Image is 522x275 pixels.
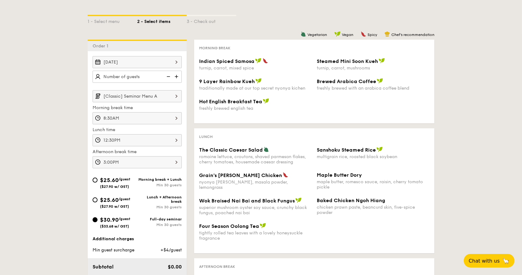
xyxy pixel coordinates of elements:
span: Vegan [342,33,353,37]
img: icon-spicy.37a8142b.svg [263,58,268,64]
div: freshly brewed english tea [199,106,312,111]
span: $25.60 [100,197,119,203]
span: ($33.68 w/ GST) [100,224,129,228]
img: icon-vegetarian.fe4039eb.svg [301,31,306,37]
img: icon-vegan.f8ff3823.svg [263,98,269,104]
img: icon-vegan.f8ff3823.svg [379,58,385,64]
span: Hot English Breakfast Tea [199,99,262,104]
div: 2 - Select items [137,16,187,25]
div: romaine lettuce, croutons, shaved parmesan flakes, cherry tomatoes, housemade caesar dressing [199,154,312,165]
div: traditionally made at our top secret nyonya kichen [199,86,312,91]
span: ($27.90 w/ GST) [100,204,129,209]
span: Wok Braised Nai Bai and Black Fungus [199,198,295,204]
div: Min 30 guests [137,223,182,227]
div: 1 - Select menu [88,16,137,25]
img: icon-chevron-right.3c0dfbd6.svg [171,90,182,102]
div: Min 30 guests [137,205,182,209]
div: Full-day seminar [137,217,182,221]
button: Chat with us🦙 [464,254,515,268]
span: Vegetarian [307,33,327,37]
span: Chef's recommendation [391,33,434,37]
input: Afternoon break time [93,156,182,168]
img: icon-spicy.37a8142b.svg [361,31,366,37]
span: Steamed Mini Soon Kueh [317,58,378,64]
div: chicken prawn paste, beancurd skin, five-spice powder [317,205,429,215]
img: icon-vegan.f8ff3823.svg [377,78,383,84]
input: $25.60/guest($27.90 w/ GST)Lunch + Afternoon breakMin 30 guests [93,197,98,202]
span: Lunch [199,135,213,139]
span: $25.60 [100,177,119,184]
img: icon-add.58712e84.svg [172,71,182,82]
input: Number of guests [93,71,182,83]
img: icon-vegan.f8ff3823.svg [255,78,262,84]
input: $25.60/guest($27.90 w/ GST)Morning break + LunchMin 30 guests [93,178,98,183]
span: Indian Spiced Samosa [199,58,254,64]
input: Morning break time [93,112,182,124]
div: nyonya [PERSON_NAME], masala powder, lemongrass [199,180,312,190]
span: ($27.90 w/ GST) [100,184,129,189]
div: multigrain rice, roasted black soybean [317,154,429,159]
div: turnip, carrot, mushrooms [317,65,429,71]
img: icon-vegan.f8ff3823.svg [376,147,383,152]
img: icon-reduce.1d2dbef1.svg [163,71,172,82]
img: icon-vegan.f8ff3823.svg [260,223,266,228]
label: Afternoon break time [93,149,182,155]
span: Order 1 [93,43,111,49]
input: Lunch time [93,134,182,146]
img: icon-spicy.37a8142b.svg [283,172,288,178]
span: Subtotal [93,264,114,270]
span: Four Season Oolong Tea [199,223,259,229]
span: Min guest surcharge [93,247,134,253]
span: The Classic Caesar Salad [199,147,263,153]
img: icon-vegan.f8ff3823.svg [295,197,302,203]
div: freshly brewed with an arabica coffee blend [317,86,429,91]
img: icon-vegan.f8ff3823.svg [334,31,341,37]
span: Baked Chicken Ngoh Hiang [317,197,385,203]
div: superior mushroom oyster soy sauce, crunchy black fungus, poached nai bai [199,205,312,215]
span: /guest [119,177,130,181]
span: /guest [119,217,130,221]
div: Additional charges [93,236,182,242]
span: Maple Butter Dory [317,172,362,178]
img: icon-vegan.f8ff3823.svg [255,58,261,64]
span: +$4/guest [160,247,182,253]
span: /guest [119,197,130,201]
img: icon-vegetarian.fe4039eb.svg [263,147,269,152]
div: turnip, carrot, mixed spice [199,65,312,71]
span: Morning break [199,46,230,50]
div: tightly rolled tea leaves with a lovely honeysuckle fragrance [199,230,312,241]
label: Lunch time [93,127,182,133]
div: 3 - Check out [187,16,236,25]
span: Spicy [368,33,377,37]
span: $0.00 [168,264,182,270]
span: Chat with us [469,258,500,264]
span: Brewed Arabica Coffee [317,78,376,84]
span: Grain's [PERSON_NAME] Chicken [199,172,282,178]
label: Morning break time [93,105,182,111]
span: 🦙 [502,257,510,264]
input: Event date [93,56,182,68]
span: Afternoon break [199,264,235,269]
span: $30.90 [100,216,119,223]
input: $30.90/guest($33.68 w/ GST)Full-day seminarMin 30 guests [93,217,98,222]
div: Lunch + Afternoon break [137,195,182,204]
span: Sanshoku Steamed Rice [317,147,376,153]
div: Morning break + Lunch [137,177,182,182]
span: 9 Layer Rainbow Kueh [199,78,255,84]
img: icon-chef-hat.a58ddaea.svg [385,31,390,37]
div: maple butter, romesco sauce, raisin, cherry tomato pickle [317,179,429,190]
div: Min 30 guests [137,183,182,187]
